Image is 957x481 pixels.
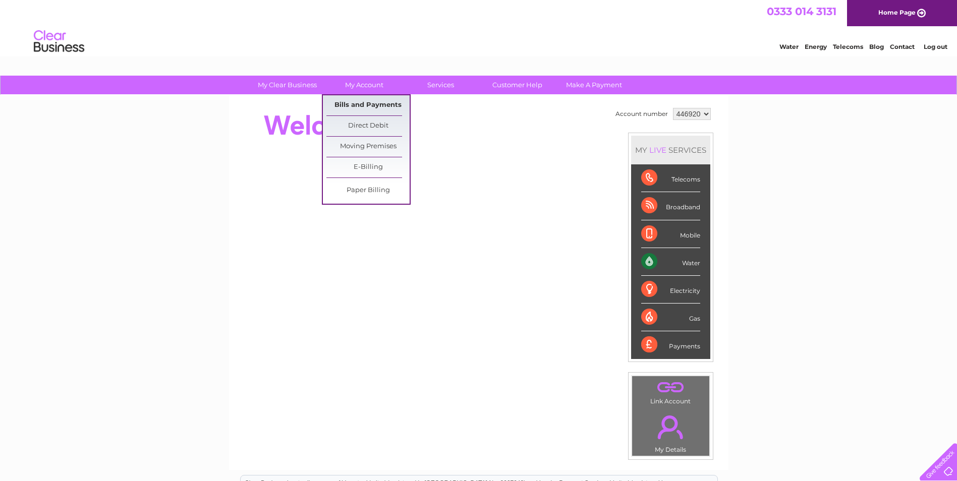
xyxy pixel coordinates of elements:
[924,43,947,50] a: Log out
[805,43,827,50] a: Energy
[399,76,482,94] a: Services
[632,376,710,407] td: Link Account
[326,116,410,136] a: Direct Debit
[322,76,406,94] a: My Account
[641,276,700,304] div: Electricity
[869,43,884,50] a: Blog
[326,95,410,115] a: Bills and Payments
[613,105,670,123] td: Account number
[552,76,636,94] a: Make A Payment
[326,137,410,157] a: Moving Premises
[641,248,700,276] div: Water
[833,43,863,50] a: Telecoms
[641,164,700,192] div: Telecoms
[767,5,836,18] a: 0333 014 3131
[631,136,710,164] div: MY SERVICES
[641,304,700,331] div: Gas
[632,407,710,456] td: My Details
[635,379,707,396] a: .
[641,192,700,220] div: Broadband
[890,43,915,50] a: Contact
[326,181,410,201] a: Paper Billing
[647,145,668,155] div: LIVE
[33,26,85,57] img: logo.png
[476,76,559,94] a: Customer Help
[641,331,700,358] div: Payments
[641,220,700,248] div: Mobile
[246,76,329,94] a: My Clear Business
[326,157,410,177] a: E-Billing
[241,6,717,49] div: Clear Business is a trading name of Verastar Limited (registered in [GEOGRAPHIC_DATA] No. 3667643...
[635,409,707,445] a: .
[779,43,799,50] a: Water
